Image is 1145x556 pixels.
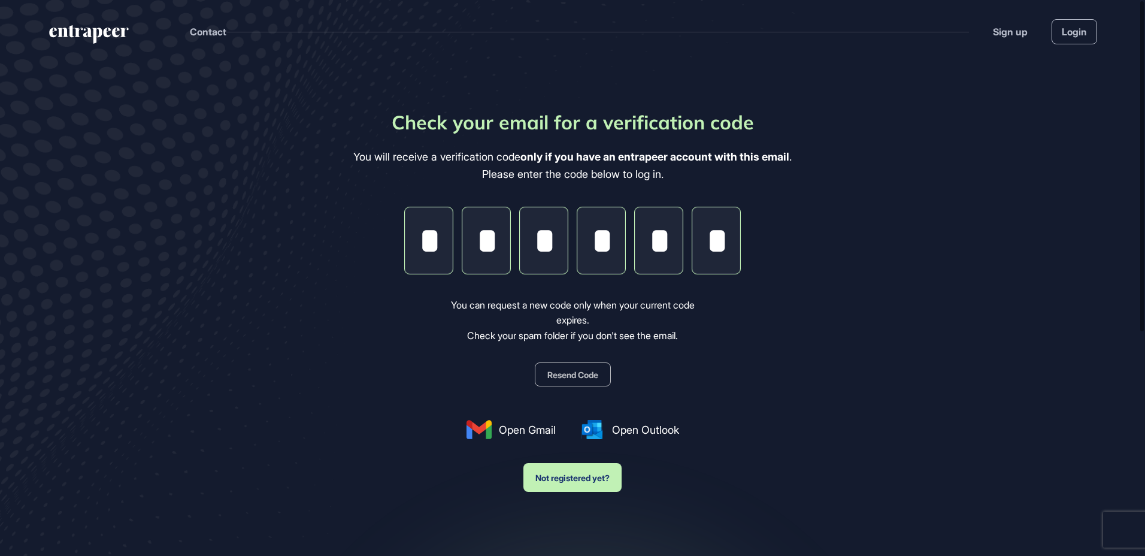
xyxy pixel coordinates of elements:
[993,25,1028,39] a: Sign up
[48,25,130,48] a: entrapeer-logo
[612,422,679,438] span: Open Outlook
[499,422,556,438] span: Open Gmail
[523,463,622,492] button: Not registered yet?
[580,420,679,439] a: Open Outlook
[392,108,754,137] div: Check your email for a verification code
[523,451,622,492] a: Not registered yet?
[535,362,611,386] button: Resend Code
[1052,19,1097,44] a: Login
[190,24,226,40] button: Contact
[520,150,789,163] b: only if you have an entrapeer account with this email
[467,420,556,439] a: Open Gmail
[353,149,792,183] div: You will receive a verification code . Please enter the code below to log in.
[434,298,711,344] div: You can request a new code only when your current code expires. Check your spam folder if you don...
